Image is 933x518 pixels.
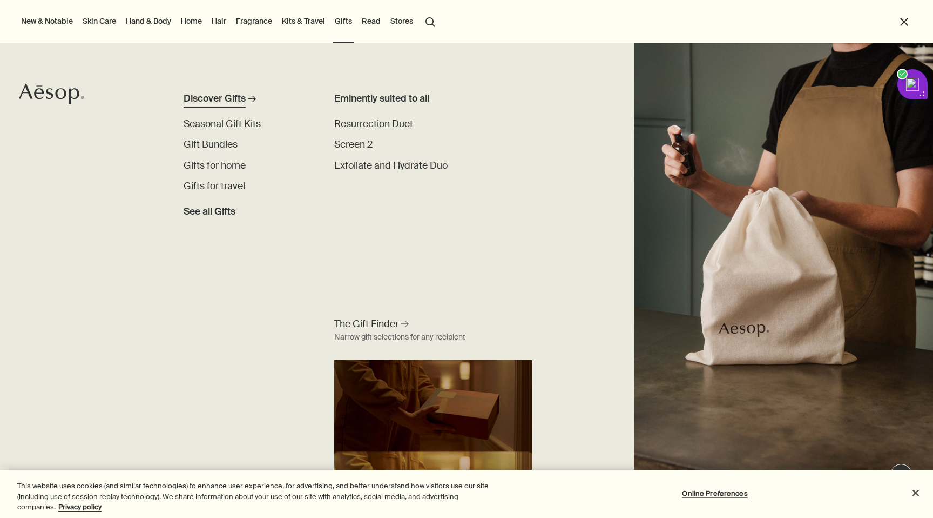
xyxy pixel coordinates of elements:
a: Home [179,14,204,28]
button: Close the Menu [898,16,910,28]
span: See all Gifts [184,205,235,220]
a: Fragrance [234,14,274,28]
a: Resurrection Duet [334,117,413,132]
a: Screen 2 [334,138,373,152]
a: Gift Bundles [184,138,238,152]
button: New & Notable [19,14,75,28]
a: See all Gifts [184,201,235,220]
button: Live Assistance [890,464,912,486]
button: Open search [421,11,440,31]
span: Screen 2 [334,138,373,151]
div: Eminently suited to all [334,92,484,107]
span: Gift Bundles [184,138,238,151]
a: Read [360,14,383,28]
a: Exfoliate and Hydrate Duo [334,159,448,174]
a: Hand & Body [124,14,173,28]
a: Hair [209,14,228,28]
a: Gifts [333,14,354,28]
button: Stores [388,14,415,28]
span: The Gift Finder [334,317,398,331]
span: Gifts for travel [184,180,245,192]
span: Resurrection Duet [334,118,413,130]
a: Skin Care [80,14,118,28]
div: Discover Gifts [184,92,246,107]
div: This website uses cookies (and similar technologies) to enhance user experience, for advertising,... [17,481,513,513]
span: Gifts for home [184,160,246,172]
div: Narrow gift selections for any recipient [334,331,465,344]
a: Aesop [19,83,84,108]
a: Seasonal Gift Kits [184,117,261,132]
a: Gifts for travel [184,180,245,194]
a: More information about your privacy, opens in a new tab [58,502,102,512]
a: Gifts for home [184,159,246,174]
span: Seasonal Gift Kits [184,118,261,130]
span: Exfoliate and Hydrate Duo [334,160,448,172]
button: Online Preferences, Opens the preference center dialog [681,482,749,504]
a: The Gift Finder Narrow gift selections for any recipientAesop Gift Finder [332,315,535,471]
a: Discover Gifts [184,92,306,111]
svg: Aesop [19,83,84,105]
a: Kits & Travel [280,14,327,28]
button: Close [904,481,928,504]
